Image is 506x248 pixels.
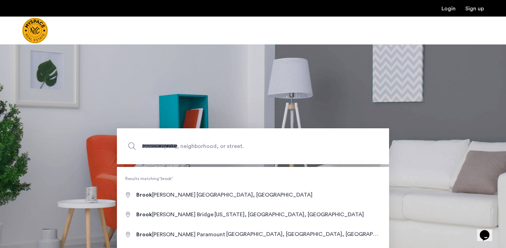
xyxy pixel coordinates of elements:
[117,175,389,182] span: Results matching
[226,231,462,237] span: [GEOGRAPHIC_DATA], [GEOGRAPHIC_DATA], [GEOGRAPHIC_DATA], [GEOGRAPHIC_DATA]
[465,6,484,11] a: Registration
[136,212,215,217] span: [PERSON_NAME] Bridge
[197,192,312,198] span: [GEOGRAPHIC_DATA], [GEOGRAPHIC_DATA]
[136,192,197,198] span: [PERSON_NAME]
[117,128,389,164] input: Apartment Search
[441,6,456,11] a: Login
[159,177,173,181] q: brook
[136,212,152,217] span: Brook
[477,220,499,241] iframe: chat widget
[22,18,48,43] img: logo
[215,212,364,217] span: [US_STATE], [GEOGRAPHIC_DATA], [GEOGRAPHIC_DATA]
[136,232,152,237] span: Brook
[136,232,226,237] span: [PERSON_NAME] Paramount
[142,141,332,151] span: Search by city, neighborhood, or street.
[136,192,152,198] span: Brook
[22,18,48,43] a: Cazamio Logo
